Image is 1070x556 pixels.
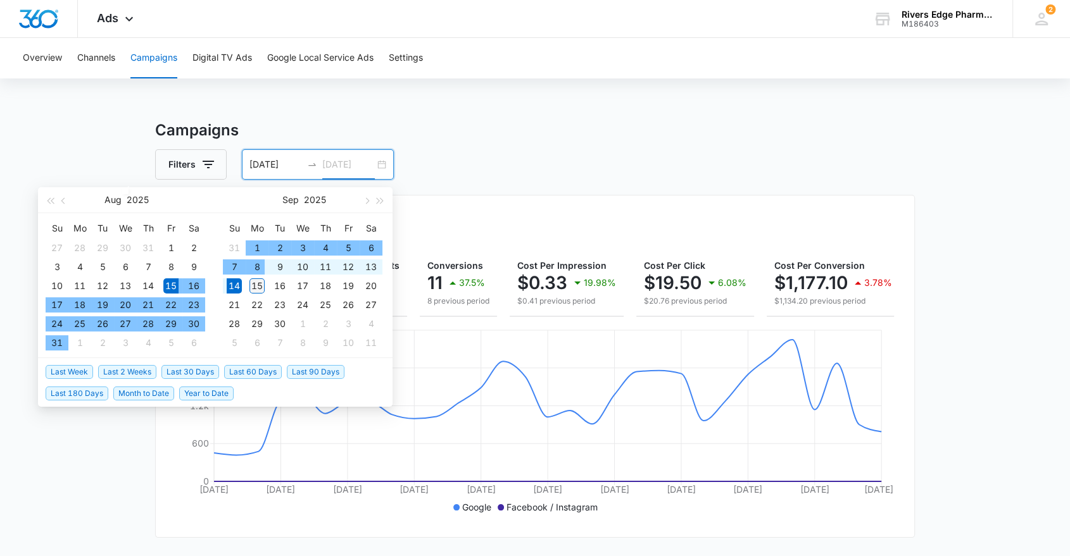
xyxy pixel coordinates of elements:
[246,314,268,333] td: 2025-09-29
[295,335,310,350] div: 8
[182,257,205,276] td: 2025-08-09
[246,295,268,314] td: 2025-09-22
[644,273,702,293] p: $19.50
[246,238,268,257] td: 2025-09-01
[902,20,994,28] div: account id
[318,240,333,256] div: 4
[72,278,87,293] div: 11
[95,259,110,275] div: 5
[295,297,310,312] div: 24
[203,476,209,486] tspan: 0
[98,365,156,379] span: Last 2 Weeks
[360,295,382,314] td: 2025-09-27
[800,484,829,495] tspan: [DATE]
[23,38,62,78] button: Overview
[141,240,156,256] div: 31
[68,238,91,257] td: 2025-07-28
[160,276,182,295] td: 2025-08-15
[114,333,137,352] td: 2025-09-03
[46,257,68,276] td: 2025-08-03
[507,500,598,514] p: Facebook / Instagram
[295,259,310,275] div: 10
[72,240,87,256] div: 28
[291,314,314,333] td: 2025-10-01
[68,314,91,333] td: 2025-08-25
[1045,4,1055,15] span: 2
[272,335,287,350] div: 7
[186,259,201,275] div: 9
[223,276,246,295] td: 2025-09-14
[95,316,110,331] div: 26
[322,158,375,171] input: End date
[141,335,156,350] div: 4
[227,335,242,350] div: 5
[268,218,291,238] th: Tu
[337,218,360,238] th: Fr
[127,187,149,213] button: 2025
[160,295,182,314] td: 2025-08-22
[114,218,137,238] th: We
[49,259,65,275] div: 3
[46,386,108,400] span: Last 180 Days
[160,333,182,352] td: 2025-09-05
[223,314,246,333] td: 2025-09-28
[360,257,382,276] td: 2025-09-13
[223,257,246,276] td: 2025-09-07
[118,316,133,331] div: 27
[182,314,205,333] td: 2025-08-30
[163,278,179,293] div: 15
[186,240,201,256] div: 2
[667,484,696,495] tspan: [DATE]
[246,218,268,238] th: Mo
[68,333,91,352] td: 2025-09-01
[182,238,205,257] td: 2025-08-02
[1045,4,1055,15] div: notifications count
[192,38,252,78] button: Digital TV Ads
[400,484,429,495] tspan: [DATE]
[160,257,182,276] td: 2025-08-08
[307,159,317,170] span: to
[91,314,114,333] td: 2025-08-26
[295,278,310,293] div: 17
[77,38,115,78] button: Channels
[268,333,291,352] td: 2025-10-07
[186,278,201,293] div: 16
[137,276,160,295] td: 2025-08-14
[363,259,379,275] div: 13
[268,257,291,276] td: 2025-09-09
[104,187,122,213] button: Aug
[360,276,382,295] td: 2025-09-20
[718,278,746,287] p: 6.08%
[341,297,356,312] div: 26
[363,335,379,350] div: 11
[182,295,205,314] td: 2025-08-23
[160,314,182,333] td: 2025-08-29
[227,259,242,275] div: 7
[341,240,356,256] div: 5
[360,218,382,238] th: Sa
[268,314,291,333] td: 2025-09-30
[272,297,287,312] div: 23
[72,259,87,275] div: 4
[182,333,205,352] td: 2025-09-06
[192,438,209,448] tspan: 600
[223,295,246,314] td: 2025-09-21
[227,240,242,256] div: 31
[91,276,114,295] td: 2025-08-12
[341,278,356,293] div: 19
[314,276,337,295] td: 2025-09-18
[91,295,114,314] td: 2025-08-19
[97,11,118,25] span: Ads
[249,158,302,171] input: Start date
[160,218,182,238] th: Fr
[49,335,65,350] div: 31
[114,238,137,257] td: 2025-07-30
[199,484,229,495] tspan: [DATE]
[118,240,133,256] div: 30
[268,295,291,314] td: 2025-09-23
[360,314,382,333] td: 2025-10-04
[459,278,485,287] p: 37.5%
[272,316,287,331] div: 30
[304,187,326,213] button: 2025
[337,295,360,314] td: 2025-09-26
